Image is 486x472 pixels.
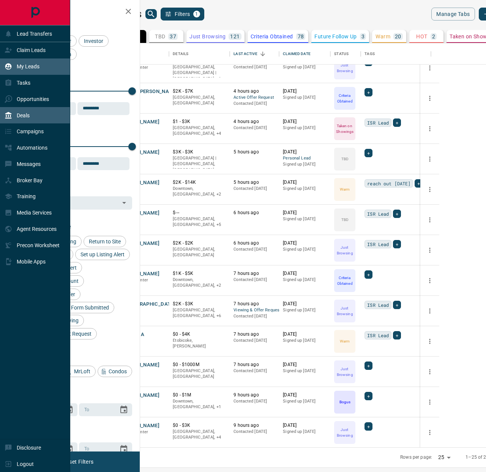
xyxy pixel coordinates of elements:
p: [GEOGRAPHIC_DATA], [GEOGRAPHIC_DATA] [173,95,226,106]
div: Return to Site [84,236,126,247]
button: Reset Filters [58,455,98,468]
span: ISR Lead [367,210,389,218]
p: [GEOGRAPHIC_DATA], [GEOGRAPHIC_DATA] [173,368,226,380]
p: [DATE] [283,149,327,155]
p: Etobicoke, Midtown | Central, North York, Scarborough, West End, Toronto [173,307,226,319]
div: Details [169,43,230,65]
div: + [393,210,401,218]
p: West End, Midtown | Central, Toronto, Mississauga [173,429,226,440]
span: + [367,149,370,157]
p: North York, Toronto [173,277,226,289]
p: Just Browsing [335,427,355,438]
p: $3K - $3K [173,149,226,155]
p: Signed up [DATE] [283,277,327,283]
p: Contacted [DATE] [234,368,275,374]
p: Taken on Showings [335,123,355,134]
p: Future Follow Up [314,34,357,39]
p: [DATE] [283,361,327,368]
span: ISR Lead [367,119,389,126]
button: more [424,62,436,74]
span: Active Offer Request [234,95,275,101]
div: + [364,361,372,370]
p: 37 [170,34,176,39]
p: Contacted [DATE] [234,64,275,70]
p: Signed up [DATE] [283,125,327,131]
h2: Filters [24,8,132,17]
p: Signed up [DATE] [283,95,327,101]
div: Name [116,43,169,65]
p: 7 hours ago [234,301,275,307]
span: reach out [DATE] [367,180,410,187]
span: Personal Lead [283,155,327,162]
button: more [424,336,436,347]
p: Contacted [DATE] [234,101,275,107]
button: Open [119,197,129,208]
p: Midtown | Central, Toronto [173,186,226,197]
p: $2K - $2K [173,240,226,246]
div: + [364,149,372,157]
p: $2K - $3K [173,301,226,307]
p: Criteria Obtained [335,275,355,286]
p: $0 - $4K [173,331,226,338]
p: Just Browsing [335,366,355,377]
p: Signed up [DATE] [283,64,327,70]
p: 6 hours ago [234,210,275,216]
p: Rows per page: [400,454,432,461]
p: $0 - $3K [173,422,226,429]
p: Signed up [DATE] [283,398,327,404]
p: [DATE] [283,210,327,216]
p: Toronto, Vaughan, Oakville, Mississauga, Vaughan [173,216,226,228]
button: Choose date [116,442,131,457]
p: [DATE] [283,301,327,307]
button: Choose date [116,402,131,417]
p: $--- [173,210,226,216]
button: more [424,305,436,317]
p: $1 - $3K [173,118,226,125]
button: search button [145,9,157,19]
p: [GEOGRAPHIC_DATA] | [GEOGRAPHIC_DATA], [GEOGRAPHIC_DATA] [173,155,226,173]
span: 1 [194,11,199,17]
span: ISR Lead [367,240,389,248]
span: MrLoft [71,368,93,374]
p: Contacted [DATE] [234,429,275,435]
p: Contacted [DATE] [234,186,275,192]
p: Contacted [DATE] [234,313,275,319]
p: TBD [155,34,165,39]
div: Condos [98,366,132,377]
p: [DATE] [283,118,327,125]
button: more [424,153,436,165]
span: + [396,332,398,339]
div: Investor [79,35,109,47]
p: Signed up [DATE] [283,216,327,222]
button: more [424,396,436,408]
div: 25 [435,452,453,463]
p: [DATE] [283,392,327,398]
div: Last Active [234,43,257,65]
p: 7 hours ago [234,331,275,338]
span: + [367,88,370,96]
span: + [417,180,420,187]
p: [DATE] [283,270,327,277]
div: + [364,392,372,400]
span: + [396,301,398,309]
p: $0 - $1M [173,392,226,398]
button: more [424,275,436,286]
span: + [396,240,398,248]
button: more [424,214,436,226]
span: + [396,119,398,126]
p: 3 [361,34,364,39]
button: more [424,245,436,256]
p: $1K - $5K [173,270,226,277]
button: Filters1 [161,8,204,21]
span: + [367,423,370,430]
p: 121 [230,34,240,39]
span: + [367,392,370,400]
p: Toronto [173,64,226,82]
p: [DATE] [283,422,327,429]
div: + [364,422,372,431]
div: + [393,118,401,127]
span: Return to Site [86,238,123,245]
span: Viewing & Offer Request [234,307,275,314]
p: Just Browsing [335,62,355,74]
p: [DATE] [283,240,327,246]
